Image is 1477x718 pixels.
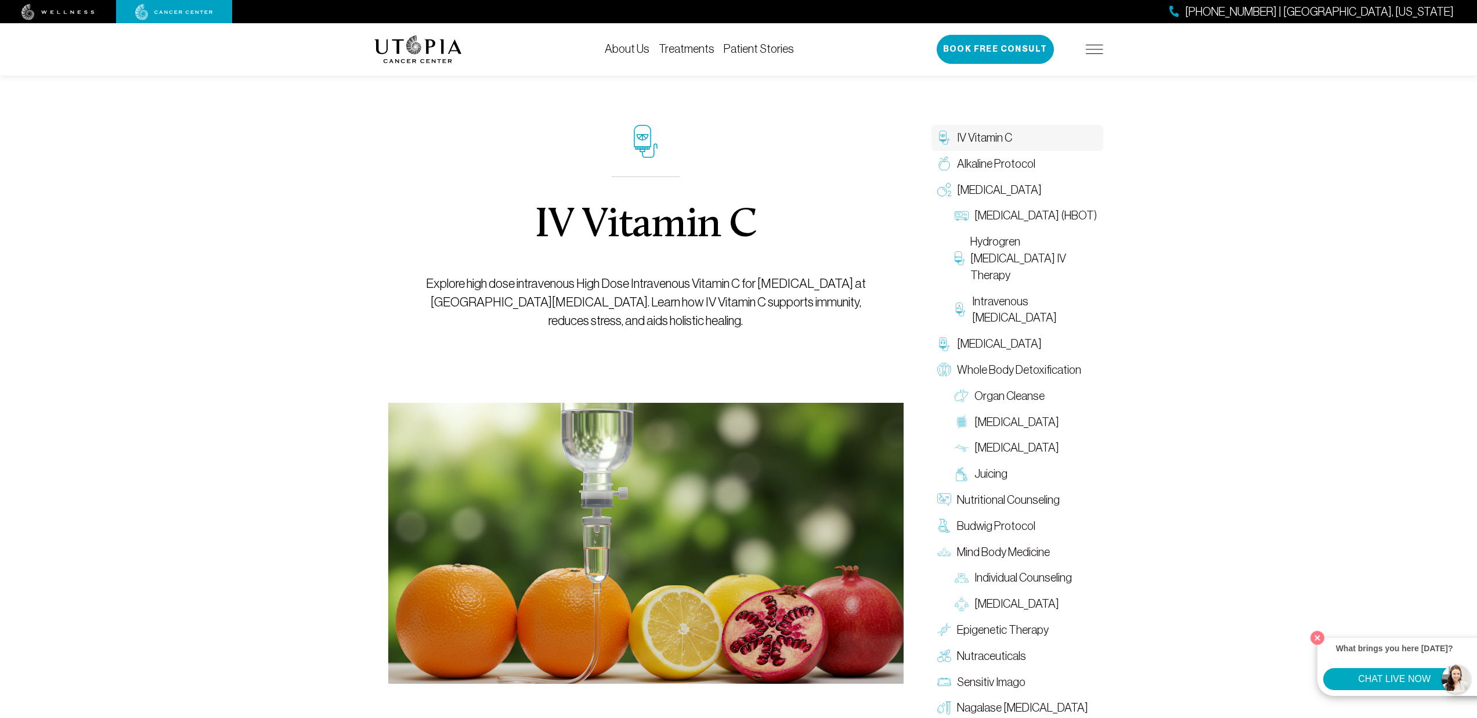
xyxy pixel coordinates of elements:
[1086,45,1103,54] img: icon-hamburger
[957,362,1081,378] span: Whole Body Detoxification
[388,403,904,684] img: IV Vitamin C
[931,151,1103,177] a: Alkaline Protocol
[931,617,1103,643] a: Epigenetic Therapy
[957,182,1042,199] span: [MEDICAL_DATA]
[949,591,1103,617] a: [MEDICAL_DATA]
[955,441,969,455] img: Lymphatic Massage
[937,131,951,145] img: IV Vitamin C
[659,42,714,55] a: Treatments
[1169,3,1454,20] a: [PHONE_NUMBER] | [GEOGRAPHIC_DATA], [US_STATE]
[957,129,1012,146] span: IV Vitamin C
[937,519,951,533] img: Budwig Protocol
[724,42,794,55] a: Patient Stories
[955,597,969,611] img: Group Therapy
[955,251,965,265] img: Hydrogren Peroxide IV Therapy
[937,157,951,171] img: Alkaline Protocol
[949,461,1103,487] a: Juicing
[955,302,967,316] img: Intravenous Ozone Therapy
[957,518,1035,535] span: Budwig Protocol
[949,409,1103,435] a: [MEDICAL_DATA]
[957,622,1049,638] span: Epigenetic Therapy
[135,4,213,20] img: cancer center
[931,177,1103,203] a: [MEDICAL_DATA]
[937,183,951,197] img: Oxygen Therapy
[949,288,1103,331] a: Intravenous [MEDICAL_DATA]
[1323,668,1465,690] button: CHAT LIVE NOW
[937,363,951,377] img: Whole Body Detoxification
[1185,3,1454,20] span: [PHONE_NUMBER] | [GEOGRAPHIC_DATA], [US_STATE]
[974,569,1072,586] span: Individual Counseling
[1336,644,1453,653] strong: What brings you here [DATE]?
[535,205,757,247] h1: IV Vitamin C
[972,293,1097,327] span: Intravenous [MEDICAL_DATA]
[949,383,1103,409] a: Organ Cleanse
[970,233,1097,283] span: Hydrogren [MEDICAL_DATA] IV Therapy
[605,42,649,55] a: About Us
[937,623,951,637] img: Epigenetic Therapy
[937,701,951,715] img: Nagalase Blood Test
[21,4,95,20] img: wellness
[957,335,1042,352] span: [MEDICAL_DATA]
[931,513,1103,539] a: Budwig Protocol
[937,649,951,663] img: Nutraceuticals
[974,596,1059,612] span: [MEDICAL_DATA]
[974,466,1007,482] span: Juicing
[974,439,1059,456] span: [MEDICAL_DATA]
[931,487,1103,513] a: Nutritional Counseling
[634,125,658,158] img: icon
[414,275,877,330] p: Explore high dose intravenous High Dose Intravenous Vitamin C for [MEDICAL_DATA] at [GEOGRAPHIC_D...
[955,209,969,223] img: Hyperbaric Oxygen Therapy (HBOT)
[974,207,1097,224] span: [MEDICAL_DATA] (HBOT)
[937,35,1054,64] button: Book Free Consult
[955,415,969,429] img: Colon Therapy
[955,467,969,481] img: Juicing
[949,229,1103,288] a: Hydrogren [MEDICAL_DATA] IV Therapy
[949,435,1103,461] a: [MEDICAL_DATA]
[931,539,1103,565] a: Mind Body Medicine
[957,156,1035,172] span: Alkaline Protocol
[1308,628,1327,648] button: Close
[931,125,1103,151] a: IV Vitamin C
[931,357,1103,383] a: Whole Body Detoxification
[957,648,1026,665] span: Nutraceuticals
[957,492,1060,508] span: Nutritional Counseling
[931,669,1103,695] a: Sensitiv Imago
[949,565,1103,591] a: Individual Counseling
[374,35,462,63] img: logo
[931,643,1103,669] a: Nutraceuticals
[957,544,1050,561] span: Mind Body Medicine
[957,699,1088,716] span: Nagalase [MEDICAL_DATA]
[937,675,951,689] img: Sensitiv Imago
[931,331,1103,357] a: [MEDICAL_DATA]
[974,388,1045,405] span: Organ Cleanse
[937,337,951,351] img: Chelation Therapy
[937,493,951,507] img: Nutritional Counseling
[949,203,1103,229] a: [MEDICAL_DATA] (HBOT)
[974,414,1059,431] span: [MEDICAL_DATA]
[955,571,969,585] img: Individual Counseling
[957,674,1025,691] span: Sensitiv Imago
[955,389,969,403] img: Organ Cleanse
[937,545,951,559] img: Mind Body Medicine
